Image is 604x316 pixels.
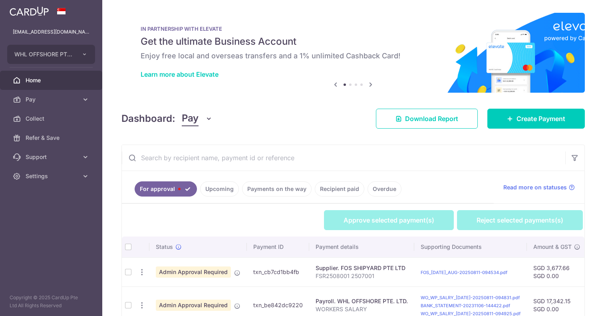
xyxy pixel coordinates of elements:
[26,95,78,103] span: Pay
[247,257,309,286] td: txn_cb7cd1bb4fb
[247,237,309,257] th: Payment ID
[121,13,585,93] img: Renovation banner
[182,111,213,126] button: Pay
[121,111,175,126] h4: Dashboard:
[533,243,572,251] span: Amount & GST
[316,305,408,313] p: WORKERS SALARY
[141,70,219,78] a: Learn more about Elevate
[421,303,510,308] a: BANK_STATEMENT-20231106-144422.pdf
[368,181,401,197] a: Overdue
[135,181,197,197] a: For approval
[517,114,565,123] span: Create Payment
[316,272,408,280] p: FSR2508001 2507001
[156,243,173,251] span: Status
[421,270,507,275] a: FOS_[DATE]_AUG-20250811-094534.pdf
[7,45,95,64] button: WHL OFFSHORE PTE. LTD.
[10,6,49,16] img: CardUp
[316,297,408,305] div: Payroll. WHL OFFSHORE PTE. LTD.
[156,266,231,278] span: Admin Approval Required
[503,183,567,191] span: Read more on statuses
[26,153,78,161] span: Support
[156,300,231,311] span: Admin Approval Required
[141,35,566,48] h5: Get the ultimate Business Account
[487,109,585,129] a: Create Payment
[13,28,89,36] p: [EMAIL_ADDRESS][DOMAIN_NAME]
[122,145,565,171] input: Search by recipient name, payment id or reference
[141,26,566,32] p: IN PARTNERSHIP WITH ELEVATE
[527,257,587,286] td: SGD 3,677.66 SGD 0.00
[316,264,408,272] div: Supplier. FOS SHIPYARD PTE LTD
[26,115,78,123] span: Collect
[414,237,527,257] th: Supporting Documents
[26,76,78,84] span: Home
[503,183,575,191] a: Read more on statuses
[405,114,458,123] span: Download Report
[421,295,520,300] a: WO_WP_SALRY_[DATE]-20250811-094831.pdf
[182,111,199,126] span: Pay
[376,109,478,129] a: Download Report
[309,237,414,257] th: Payment details
[26,172,78,180] span: Settings
[26,134,78,142] span: Refer & Save
[14,50,74,58] span: WHL OFFSHORE PTE. LTD.
[200,181,239,197] a: Upcoming
[141,51,566,61] h6: Enjoy free local and overseas transfers and a 1% unlimited Cashback Card!
[242,181,312,197] a: Payments on the way
[315,181,364,197] a: Recipient paid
